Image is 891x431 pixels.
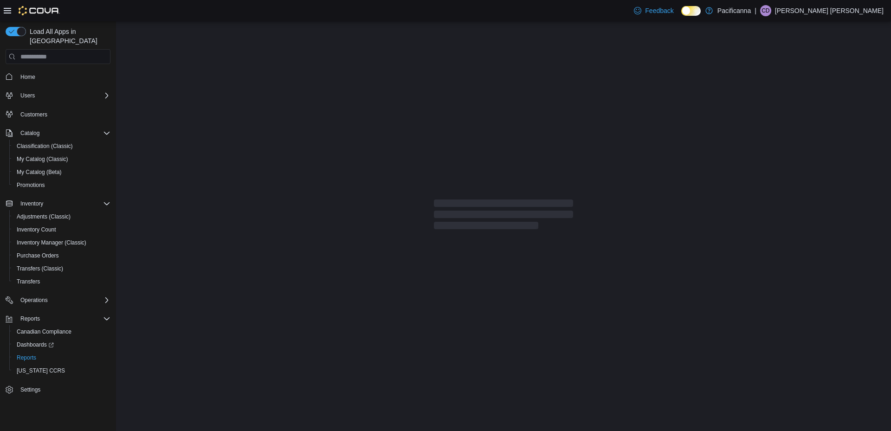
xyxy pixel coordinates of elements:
[20,200,43,207] span: Inventory
[17,328,71,335] span: Canadian Compliance
[17,252,59,259] span: Purchase Orders
[17,109,51,120] a: Customers
[630,1,677,20] a: Feedback
[17,295,110,306] span: Operations
[17,367,65,374] span: [US_STATE] CCRS
[13,154,72,165] a: My Catalog (Classic)
[13,237,110,248] span: Inventory Manager (Classic)
[17,90,39,101] button: Users
[20,315,40,322] span: Reports
[9,338,114,351] a: Dashboards
[13,141,110,152] span: Classification (Classic)
[20,386,40,393] span: Settings
[2,108,114,121] button: Customers
[9,325,114,338] button: Canadian Compliance
[13,365,110,376] span: Washington CCRS
[17,155,68,163] span: My Catalog (Classic)
[9,223,114,236] button: Inventory Count
[17,128,43,139] button: Catalog
[13,211,74,222] a: Adjustments (Classic)
[20,111,47,118] span: Customers
[17,341,54,348] span: Dashboards
[13,180,49,191] a: Promotions
[17,265,63,272] span: Transfers (Classic)
[17,71,39,83] a: Home
[17,142,73,150] span: Classification (Classic)
[17,109,110,120] span: Customers
[2,70,114,83] button: Home
[17,71,110,82] span: Home
[13,326,75,337] a: Canadian Compliance
[9,364,114,377] button: [US_STATE] CCRS
[20,296,48,304] span: Operations
[434,201,573,231] span: Loading
[17,295,52,306] button: Operations
[13,276,44,287] a: Transfers
[17,313,44,324] button: Reports
[17,128,110,139] span: Catalog
[19,6,60,15] img: Cova
[17,90,110,101] span: Users
[2,89,114,102] button: Users
[13,141,77,152] a: Classification (Classic)
[9,179,114,192] button: Promotions
[9,166,114,179] button: My Catalog (Beta)
[13,250,110,261] span: Purchase Orders
[20,73,35,81] span: Home
[9,249,114,262] button: Purchase Orders
[13,352,40,363] a: Reports
[755,5,756,16] p: |
[17,181,45,189] span: Promotions
[17,168,62,176] span: My Catalog (Beta)
[13,339,58,350] a: Dashboards
[9,351,114,364] button: Reports
[13,365,69,376] a: [US_STATE] CCRS
[17,226,56,233] span: Inventory Count
[17,239,86,246] span: Inventory Manager (Classic)
[17,384,44,395] a: Settings
[17,198,47,209] button: Inventory
[13,167,65,178] a: My Catalog (Beta)
[17,213,71,220] span: Adjustments (Classic)
[681,6,701,16] input: Dark Mode
[17,313,110,324] span: Reports
[13,237,90,248] a: Inventory Manager (Classic)
[13,352,110,363] span: Reports
[9,275,114,288] button: Transfers
[13,211,110,222] span: Adjustments (Classic)
[775,5,884,16] p: [PERSON_NAME] [PERSON_NAME]
[762,5,769,16] span: CD
[9,153,114,166] button: My Catalog (Classic)
[20,129,39,137] span: Catalog
[13,180,110,191] span: Promotions
[13,167,110,178] span: My Catalog (Beta)
[17,354,36,361] span: Reports
[13,339,110,350] span: Dashboards
[2,197,114,210] button: Inventory
[2,383,114,396] button: Settings
[2,312,114,325] button: Reports
[13,263,110,274] span: Transfers (Classic)
[13,326,110,337] span: Canadian Compliance
[13,263,67,274] a: Transfers (Classic)
[13,250,63,261] a: Purchase Orders
[17,198,110,209] span: Inventory
[26,27,110,45] span: Load All Apps in [GEOGRAPHIC_DATA]
[760,5,771,16] div: Connor Daigle
[17,384,110,395] span: Settings
[20,92,35,99] span: Users
[13,276,110,287] span: Transfers
[717,5,751,16] p: Pacificanna
[9,236,114,249] button: Inventory Manager (Classic)
[13,224,110,235] span: Inventory Count
[645,6,673,15] span: Feedback
[17,278,40,285] span: Transfers
[9,210,114,223] button: Adjustments (Classic)
[6,66,110,420] nav: Complex example
[2,294,114,307] button: Operations
[2,127,114,140] button: Catalog
[9,140,114,153] button: Classification (Classic)
[13,224,60,235] a: Inventory Count
[13,154,110,165] span: My Catalog (Classic)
